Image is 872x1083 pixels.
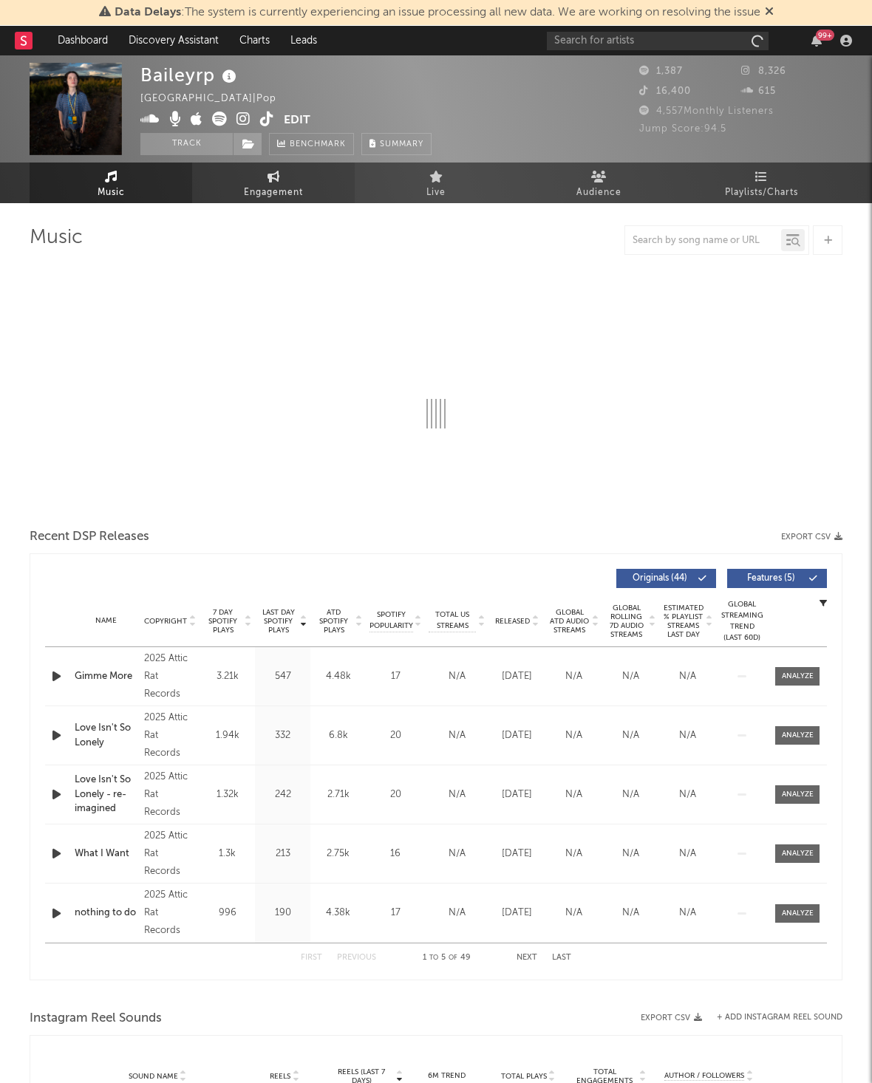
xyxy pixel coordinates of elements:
[606,604,647,639] span: Global Rolling 7D Audio Streams
[314,906,362,920] div: 4.38k
[369,847,421,861] div: 16
[549,906,599,920] div: N/A
[639,66,683,76] span: 1,387
[606,847,655,861] div: N/A
[737,574,805,583] span: Features ( 5 )
[741,86,776,96] span: 615
[115,7,181,18] span: Data Delays
[144,617,187,626] span: Copyright
[314,669,362,684] div: 4.48k
[552,954,571,962] button: Last
[495,617,530,626] span: Released
[492,906,542,920] div: [DATE]
[369,669,421,684] div: 17
[30,528,149,546] span: Recent DSP Releases
[75,847,137,861] a: What I Want
[259,788,307,802] div: 242
[501,1072,547,1081] span: Total Plays
[549,847,599,861] div: N/A
[75,906,137,920] a: nothing to do
[492,788,542,802] div: [DATE]
[625,235,781,247] input: Search by song name or URL
[641,1014,702,1022] button: Export CSV
[355,163,517,203] a: Live
[369,609,413,632] span: Spotify Popularity
[717,1014,842,1022] button: + Add Instagram Reel Sound
[549,788,599,802] div: N/A
[663,788,712,802] div: N/A
[680,163,842,203] a: Playlists/Charts
[75,615,137,626] div: Name
[144,827,196,881] div: 2025 Attic Rat Records
[203,847,251,861] div: 1.3k
[517,954,537,962] button: Next
[663,906,712,920] div: N/A
[369,906,421,920] div: 17
[259,728,307,743] div: 332
[492,669,542,684] div: [DATE]
[606,728,655,743] div: N/A
[664,1071,744,1081] span: Author / Followers
[229,26,280,55] a: Charts
[144,650,196,703] div: 2025 Attic Rat Records
[639,106,774,116] span: 4,557 Monthly Listeners
[144,886,196,940] div: 2025 Attic Rat Records
[606,788,655,802] div: N/A
[663,728,712,743] div: N/A
[781,533,842,541] button: Export CSV
[47,26,118,55] a: Dashboard
[144,768,196,821] div: 2025 Attic Rat Records
[663,669,712,684] div: N/A
[30,1010,162,1028] span: Instagram Reel Sounds
[144,709,196,762] div: 2025 Attic Rat Records
[98,184,125,202] span: Music
[203,728,251,743] div: 1.94k
[811,35,822,47] button: 99+
[284,112,310,130] button: Edit
[702,1014,842,1022] div: + Add Instagram Reel Sound
[129,1072,178,1081] span: Sound Name
[720,599,764,643] div: Global Streaming Trend (Last 60D)
[75,669,137,684] a: Gimme More
[639,86,691,96] span: 16,400
[429,954,438,961] span: to
[203,906,251,920] div: 996
[663,847,712,861] div: N/A
[517,163,680,203] a: Audience
[429,847,485,861] div: N/A
[492,728,542,743] div: [DATE]
[259,906,307,920] div: 190
[549,669,599,684] div: N/A
[606,906,655,920] div: N/A
[361,133,432,155] button: Summary
[426,184,446,202] span: Live
[549,608,590,635] span: Global ATD Audio Streams
[75,773,137,816] div: Love Isn't So Lonely - re-imagined
[410,1070,484,1082] div: 6M Trend
[616,569,716,588] button: Originals(44)
[115,7,760,18] span: : The system is currently experiencing an issue processing all new data. We are working on resolv...
[639,124,726,134] span: Jump Score: 94.5
[765,7,774,18] span: Dismiss
[75,721,137,750] a: Love Isn't So Lonely
[406,949,487,967] div: 1 5 49
[314,728,362,743] div: 6.8k
[429,669,485,684] div: N/A
[192,163,355,203] a: Engagement
[203,669,251,684] div: 3.21k
[547,32,769,50] input: Search for artists
[576,184,621,202] span: Audience
[727,569,827,588] button: Features(5)
[369,788,421,802] div: 20
[290,136,346,154] span: Benchmark
[314,608,353,635] span: ATD Spotify Plays
[626,574,694,583] span: Originals ( 44 )
[725,184,798,202] span: Playlists/Charts
[259,847,307,861] div: 213
[259,608,298,635] span: Last Day Spotify Plays
[741,66,786,76] span: 8,326
[140,133,233,155] button: Track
